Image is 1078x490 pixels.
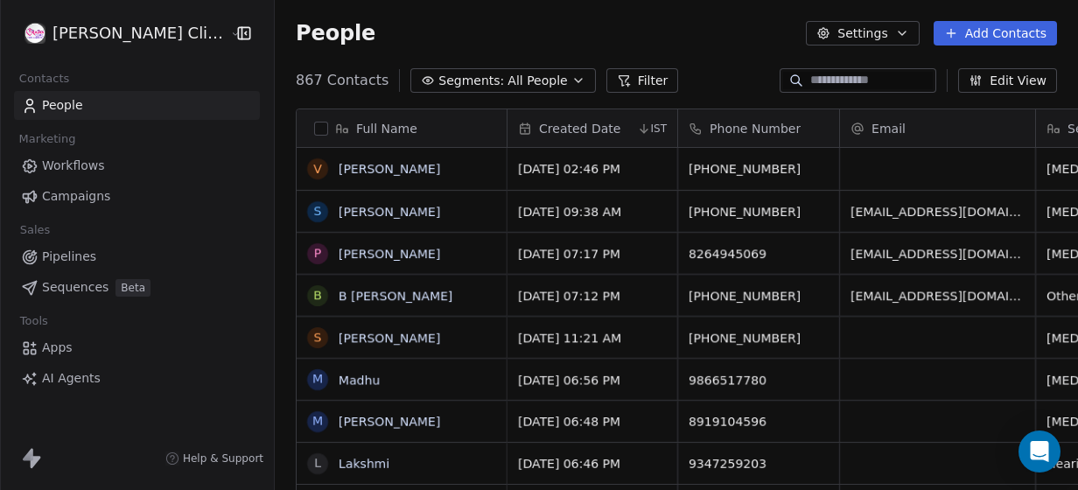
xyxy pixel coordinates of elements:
[21,18,217,48] button: [PERSON_NAME] Clinic External
[689,203,829,220] span: [PHONE_NUMBER]
[678,109,839,147] div: Phone Number
[689,287,829,304] span: [PHONE_NUMBER]
[606,68,679,93] button: Filter
[689,329,829,346] span: [PHONE_NUMBER]
[42,369,101,388] span: AI Agents
[850,287,1025,304] span: [EMAIL_ADDRESS][DOMAIN_NAME]
[518,160,667,178] span: [DATE] 02:46 PM
[518,203,667,220] span: [DATE] 09:38 AM
[14,364,260,393] a: AI Agents
[1018,430,1060,472] div: Open Intercom Messenger
[356,120,417,137] span: Full Name
[339,162,440,176] a: [PERSON_NAME]
[518,455,667,472] span: [DATE] 06:46 PM
[14,333,260,362] a: Apps
[710,120,801,137] span: Phone Number
[165,451,263,465] a: Help & Support
[958,68,1057,93] button: Edit View
[339,373,380,387] a: Madhu
[313,286,322,304] div: B
[518,371,667,388] span: [DATE] 06:56 PM
[297,109,507,147] div: Full Name
[518,413,667,430] span: [DATE] 06:48 PM
[871,120,906,137] span: Email
[689,455,829,472] span: 9347259203
[314,244,321,262] div: P
[539,120,620,137] span: Created Date
[42,278,108,297] span: Sequences
[14,182,260,211] a: Campaigns
[507,72,567,90] span: All People
[14,151,260,180] a: Workflows
[507,109,677,147] div: Created DateIST
[339,415,440,429] a: [PERSON_NAME]
[934,21,1057,45] button: Add Contacts
[651,122,668,136] span: IST
[14,91,260,120] a: People
[42,339,73,357] span: Apps
[689,413,829,430] span: 8919104596
[518,287,667,304] span: [DATE] 07:12 PM
[314,454,321,472] div: L
[339,331,440,345] a: [PERSON_NAME]
[11,126,83,152] span: Marketing
[339,205,440,219] a: [PERSON_NAME]
[339,247,440,261] a: [PERSON_NAME]
[42,157,105,175] span: Workflows
[806,21,919,45] button: Settings
[296,70,388,91] span: 867 Contacts
[183,451,263,465] span: Help & Support
[850,203,1025,220] span: [EMAIL_ADDRESS][DOMAIN_NAME]
[339,457,389,471] a: Lakshmi
[438,72,504,90] span: Segments:
[339,289,452,303] a: B [PERSON_NAME]
[313,160,322,178] div: V
[115,279,150,297] span: Beta
[296,20,375,46] span: People
[518,329,667,346] span: [DATE] 11:21 AM
[11,66,77,92] span: Contacts
[42,248,96,266] span: Pipelines
[14,242,260,271] a: Pipelines
[14,273,260,302] a: SequencesBeta
[840,109,1035,147] div: Email
[42,187,110,206] span: Campaigns
[312,370,323,388] div: M
[689,245,829,262] span: 8264945069
[42,96,83,115] span: People
[314,328,322,346] div: S
[312,412,323,430] div: M
[518,245,667,262] span: [DATE] 07:17 PM
[24,23,45,44] img: RASYA-Clinic%20Circle%20icon%20Transparent.png
[12,308,55,334] span: Tools
[850,245,1025,262] span: [EMAIL_ADDRESS][DOMAIN_NAME]
[689,160,829,178] span: [PHONE_NUMBER]
[314,202,322,220] div: S
[52,22,226,45] span: [PERSON_NAME] Clinic External
[689,371,829,388] span: 9866517780
[12,217,58,243] span: Sales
